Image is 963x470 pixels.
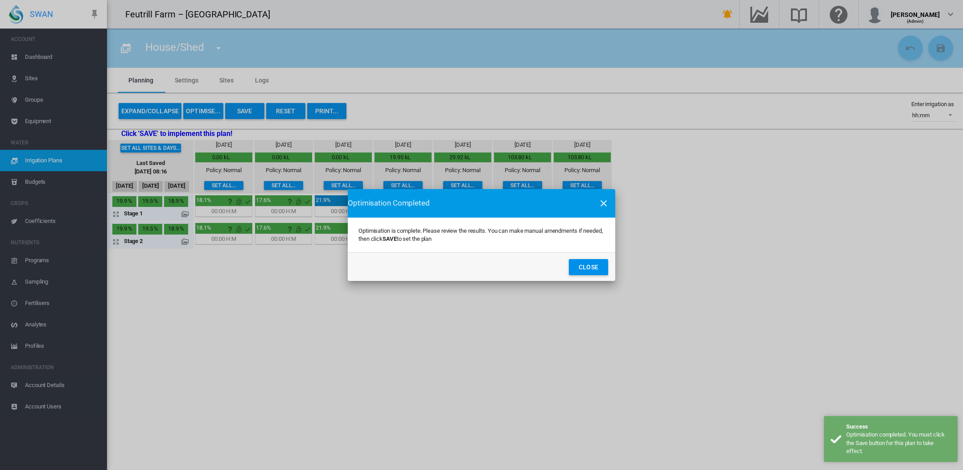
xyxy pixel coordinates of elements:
div: Success [846,423,951,431]
span: Optimisation Completed [348,198,430,209]
b: SAVE [383,235,397,242]
div: Success Optimisation completed. You must click the Save button for this plan to take effect. [824,416,958,462]
button: icon-close [595,194,613,212]
button: Close [569,259,608,275]
md-icon: icon-close [598,198,609,209]
p: Optimisation is complete. Please review the results. You can make manual amendments if needed, th... [358,227,605,243]
div: Optimisation completed. You must click the Save button for this plan to take effect. [846,431,951,455]
md-dialog: Optimisation is ... [348,189,615,281]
